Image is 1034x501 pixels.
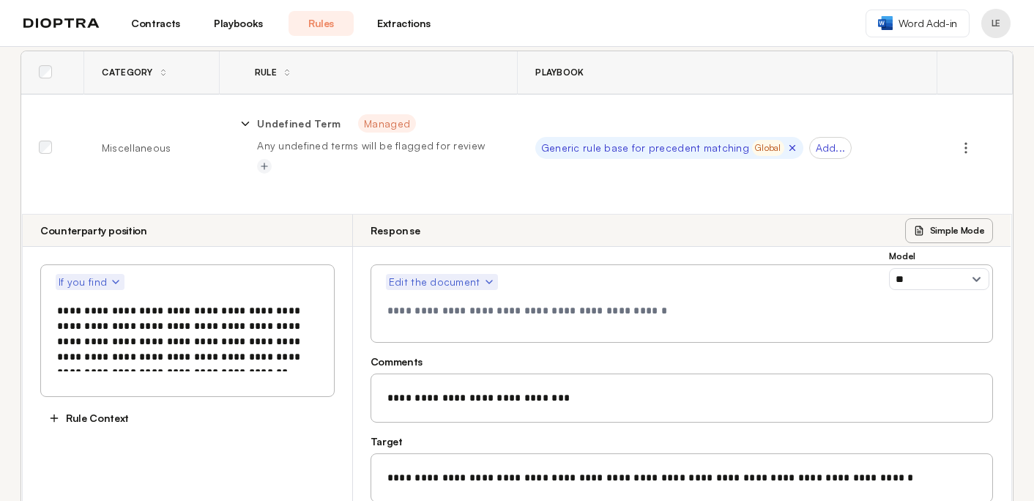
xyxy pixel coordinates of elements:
[40,406,137,431] button: Rule Context
[56,274,124,290] button: If you find
[752,140,784,156] div: Global
[866,10,970,37] a: Word Add-in
[237,67,277,78] div: Rule
[371,223,420,238] h3: Response
[371,355,994,369] h3: Comments
[23,18,100,29] img: logo
[386,274,498,290] button: Edit the document
[389,275,495,289] span: Edit the document
[371,11,436,36] a: Extractions
[358,114,416,133] span: Managed
[206,11,271,36] a: Playbooks
[123,11,188,36] a: Contracts
[535,67,584,78] span: Playbook
[40,223,147,238] h3: Counterparty position
[257,159,272,174] button: Add tag
[899,16,957,31] span: Word Add-in
[289,11,354,36] a: Rules
[905,218,994,243] button: Simple Mode
[809,137,852,159] div: Add...
[257,138,499,153] p: Any undefined terms will be flagged for review
[84,94,219,202] td: Miscellaneous
[535,137,803,159] div: Generic rule base for precedent matching
[257,116,341,131] p: Undefined Term
[889,250,989,262] h3: Model
[371,434,994,449] h3: Target
[102,67,152,78] span: Category
[878,16,893,30] img: word
[889,268,989,290] select: Model
[981,9,1011,38] button: Profile menu
[59,275,122,289] span: If you find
